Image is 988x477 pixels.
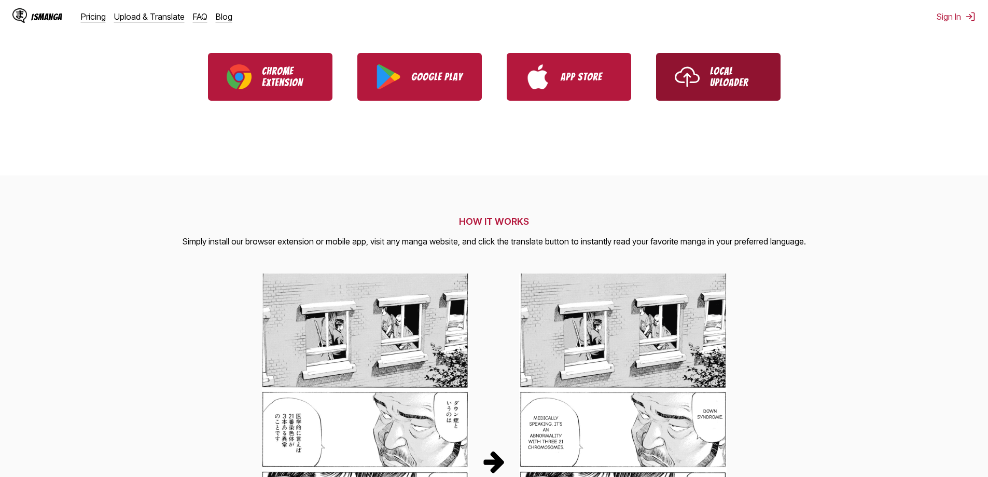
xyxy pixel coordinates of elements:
[114,11,185,22] a: Upload & Translate
[411,71,463,83] p: Google Play
[216,11,232,22] a: Blog
[507,53,631,101] a: Download IsManga from App Store
[710,65,762,88] p: Local Uploader
[656,53,781,101] a: Use IsManga Local Uploader
[482,449,507,474] img: Translation Process Arrow
[193,11,207,22] a: FAQ
[937,11,976,22] button: Sign In
[262,65,314,88] p: Chrome Extension
[227,64,252,89] img: Chrome logo
[561,71,613,83] p: App Store
[357,53,482,101] a: Download IsManga from Google Play
[965,11,976,22] img: Sign out
[183,216,806,227] h2: HOW IT WORKS
[376,64,401,89] img: Google Play logo
[12,8,27,23] img: IsManga Logo
[81,11,106,22] a: Pricing
[183,235,806,249] p: Simply install our browser extension or mobile app, visit any manga website, and click the transl...
[675,64,700,89] img: Upload icon
[12,8,81,25] a: IsManga LogoIsManga
[525,64,550,89] img: App Store logo
[31,12,62,22] div: IsManga
[208,53,332,101] a: Download IsManga Chrome Extension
